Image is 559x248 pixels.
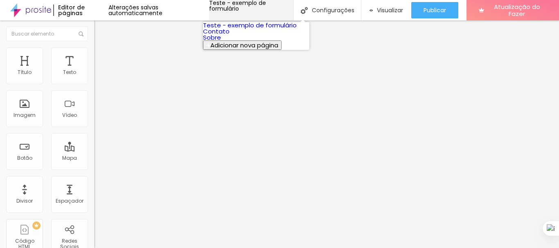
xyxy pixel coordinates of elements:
[62,154,77,161] font: Mapa
[18,69,32,76] font: Título
[361,2,411,18] button: Visualizar
[94,20,559,248] iframe: Editor
[370,7,373,14] img: view-1.svg
[424,6,446,14] font: Publicar
[411,2,458,18] button: Publicar
[301,7,308,14] img: Ícone
[14,112,36,118] font: Imagem
[203,40,282,50] button: Adicionar nova página
[203,33,221,42] a: Sobre
[203,21,297,29] a: Teste - exemplo de formulário
[62,112,77,118] font: Vídeo
[377,6,403,14] font: Visualizar
[58,3,85,17] font: Editor de páginas
[312,6,354,14] font: Configurações
[63,69,76,76] font: Texto
[79,31,83,36] img: Ícone
[56,197,83,204] font: Espaçador
[108,3,162,17] font: Alterações salvas automaticamente
[17,154,32,161] font: Botão
[16,197,33,204] font: Divisor
[494,2,540,18] font: Atualização do Fazer
[210,41,278,49] font: Adicionar nova página
[203,27,230,36] a: Contato
[6,27,88,41] input: Buscar elemento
